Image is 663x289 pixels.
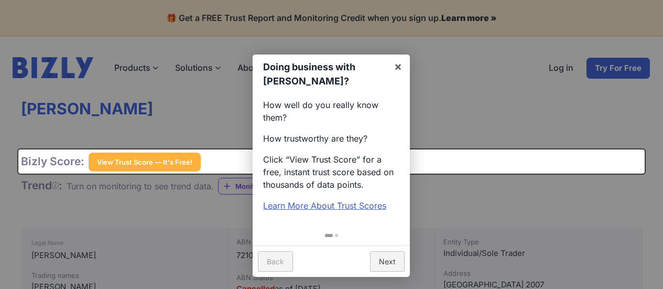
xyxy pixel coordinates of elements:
[258,251,293,272] a: Back
[263,132,399,145] p: How trustworthy are they?
[386,55,410,78] a: ×
[370,251,405,272] a: Next
[263,200,386,211] a: Learn More About Trust Scores
[263,60,386,88] h1: Doing business with [PERSON_NAME]?
[263,153,399,191] p: Click “View Trust Score” for a free, instant trust score based on thousands of data points.
[263,99,399,124] p: How well do you really know them?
